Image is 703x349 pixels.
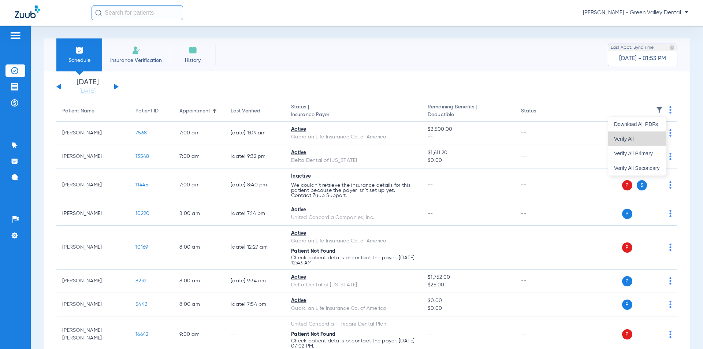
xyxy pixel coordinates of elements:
[614,166,660,171] span: Verify All Secondary
[614,136,660,141] span: Verify All
[614,122,660,127] span: Download All PDFs
[666,314,703,349] iframe: Chat Widget
[614,151,660,156] span: Verify All Primary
